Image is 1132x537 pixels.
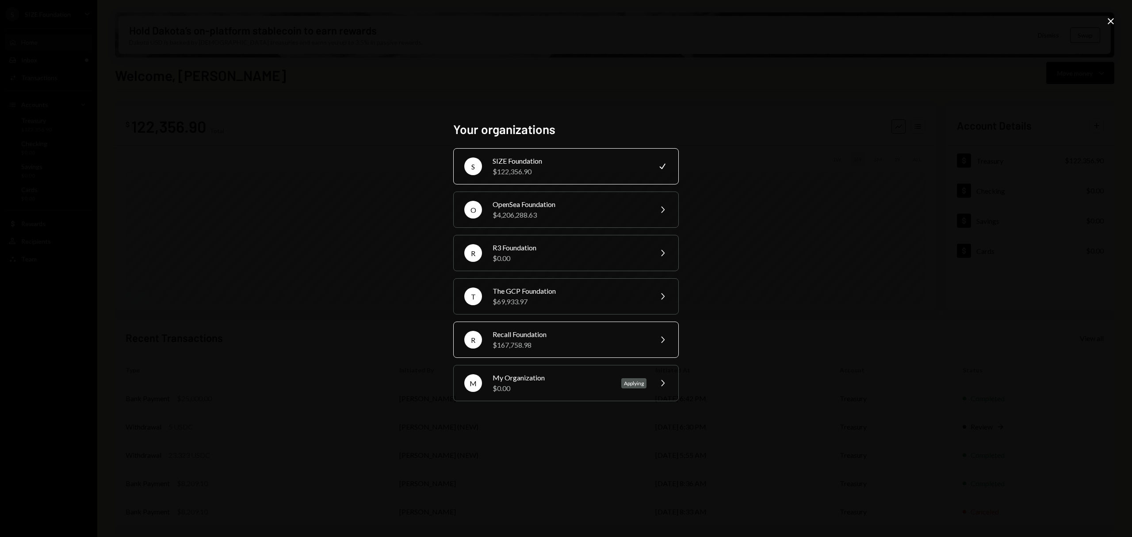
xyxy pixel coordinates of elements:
[453,192,679,228] button: OOpenSea Foundation$4,206,288.63
[464,331,482,349] div: R
[464,288,482,305] div: T
[464,244,482,262] div: R
[464,374,482,392] div: M
[453,148,679,184] button: SSIZE Foundation$122,356.90
[453,235,679,271] button: RR3 Foundation$0.00
[493,340,646,350] div: $167,758.98
[493,372,611,383] div: My Organization
[493,286,646,296] div: The GCP Foundation
[453,121,679,138] h2: Your organizations
[493,296,646,307] div: $69,933.97
[493,253,646,264] div: $0.00
[493,210,646,220] div: $4,206,288.63
[453,322,679,358] button: RRecall Foundation$167,758.98
[621,378,646,388] div: Applying
[453,278,679,315] button: TThe GCP Foundation$69,933.97
[464,201,482,219] div: O
[464,157,482,175] div: S
[493,156,646,166] div: SIZE Foundation
[493,242,646,253] div: R3 Foundation
[493,199,646,210] div: OpenSea Foundation
[493,329,646,340] div: Recall Foundation
[493,383,611,394] div: $0.00
[453,365,679,401] button: MMy Organization$0.00Applying
[493,166,646,177] div: $122,356.90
